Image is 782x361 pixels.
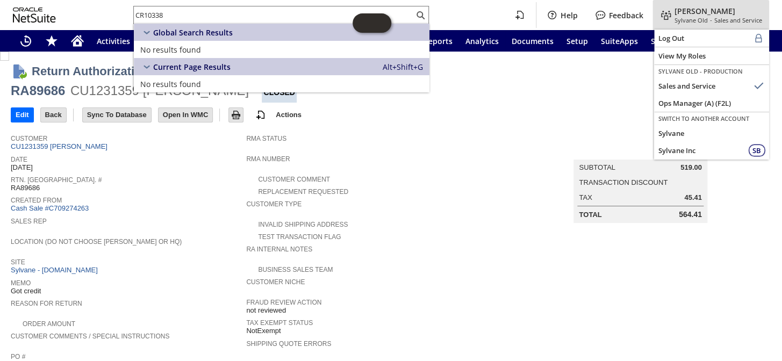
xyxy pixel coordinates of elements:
[246,200,302,208] a: Customer Type
[134,75,429,92] a: No results found
[71,34,84,47] svg: Home
[246,246,312,253] a: RA Internal Notes
[417,30,459,52] a: Reports
[680,163,702,172] span: 519.00
[372,13,391,33] span: Oracle Guided Learning Widget. To move around, please hold and drag
[684,193,702,202] span: 45.41
[246,340,331,348] a: Shipping Quote Errors
[11,238,182,246] a: Location (Do Not Choose [PERSON_NAME] or HQ)
[246,155,290,163] a: RMA Number
[90,30,137,52] a: Activities
[658,114,765,122] label: SWITCH TO ANOTHER ACCOUNT
[560,30,594,52] a: Setup
[45,34,58,47] svg: Shortcuts
[383,62,423,72] span: Alt+Shift+G
[246,135,286,142] a: RMA Status
[11,266,101,274] a: Sylvane - [DOMAIN_NAME]
[11,135,47,142] a: Customer
[229,108,243,122] input: Print
[414,9,427,21] svg: Search
[658,81,752,91] span: Sales and Service
[714,16,762,24] span: Sales and Service
[11,163,33,172] span: [DATE]
[710,16,712,24] span: -
[654,47,769,64] a: View My Roles
[465,36,499,46] span: Analytics
[579,178,668,186] a: Transaction Discount
[13,8,56,23] svg: logo
[271,111,306,119] a: Actions
[258,266,333,273] a: Business Sales Team
[13,30,39,52] a: Recent Records
[459,30,505,52] a: Analytics
[134,9,414,21] input: Search
[353,13,391,33] iframe: Click here to launch Oracle Guided Learning Help Panel
[654,142,769,159] a: Sylvane Inc
[97,36,130,46] span: Activities
[579,193,592,201] a: Tax
[11,300,82,307] a: Reason For Return
[424,36,453,46] span: Reports
[654,77,769,95] a: Sales and Service
[594,30,644,52] a: SuiteApps
[246,278,305,286] a: Customer Niche
[566,36,588,46] span: Setup
[658,146,740,155] span: Sylvane Inc
[153,27,233,38] span: Global Search Results
[579,163,615,171] a: Subtotal
[246,306,286,315] span: not reviewed
[654,30,769,47] a: Log Out
[675,6,735,16] span: [PERSON_NAME]
[229,109,242,121] img: Print
[609,10,643,20] label: Feedback
[258,221,348,228] a: Invalid Shipping Address
[64,30,90,52] a: Home
[579,211,601,219] a: Total
[658,67,765,75] label: SYLVANE OLD - PRODUCTION
[70,82,249,99] div: CU1231359 [PERSON_NAME]
[654,125,769,142] a: Sylvane
[658,128,765,138] span: Sylvane
[675,16,708,24] span: Sylvane Old
[651,36,681,46] span: Support
[41,108,66,122] input: Back
[561,10,578,20] label: Help
[254,109,267,121] img: add-record.svg
[11,279,31,287] a: Memo
[83,108,151,122] input: Sync To Database
[19,34,32,47] svg: Recent Records
[644,30,687,52] a: Support
[505,30,560,52] a: Documents
[11,184,40,192] span: RA89686
[679,210,702,219] span: 564.41
[11,287,41,295] span: Got credit
[11,176,102,184] a: Rtn. [GEOGRAPHIC_DATA]. #
[654,95,769,112] a: Ops Manager (A) (F2L)
[658,51,765,61] span: View My Roles
[258,176,330,183] a: Customer Comment
[23,320,75,328] a: Order Amount
[32,62,149,80] h1: Return Authorization
[11,142,110,150] a: CU1231359 [PERSON_NAME]
[140,79,201,89] span: No results found
[39,30,64,52] div: Shortcuts
[11,218,47,225] a: Sales Rep
[258,188,348,196] a: Replacement Requested
[11,156,27,163] a: Date
[246,299,321,306] a: Fraud Review Action
[11,333,169,340] a: Customer Comments / Special Instructions
[246,327,281,335] span: NotExempt
[262,82,296,103] div: Closed
[11,108,33,122] input: Edit
[258,233,341,241] a: Test Transaction Flag
[159,108,213,122] input: Open In WMC
[601,36,638,46] span: SuiteApps
[134,41,429,58] a: No results found
[246,319,313,327] a: Tax Exempt Status
[11,353,25,360] a: PO #
[11,82,65,99] div: RA89686
[11,197,62,204] a: Created From
[11,258,25,266] a: Site
[153,62,231,72] span: Current Page Results
[658,33,752,43] span: Log Out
